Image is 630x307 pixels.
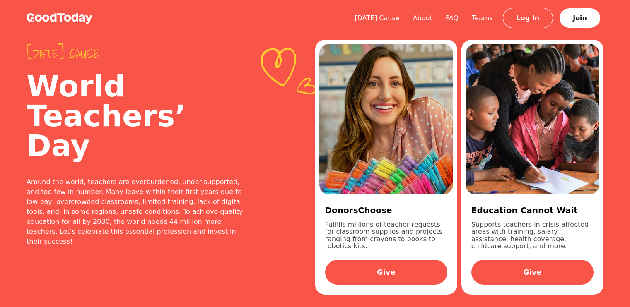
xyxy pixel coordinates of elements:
img: 19e05118-3e33-4711-9807-c10232ac9e76.jpg [466,44,599,194]
span: [DATE] cause [27,46,249,61]
p: Fulfills millions of teacher requests for classroom supplies and projects ranging from crayons to... [325,221,447,250]
p: Supports teachers in crisis-affected areas with training, salary assistance, health coverage, chi... [471,221,594,250]
img: GoodToday [27,13,93,24]
a: [DATE] Cause [348,14,406,22]
div: Around the world, teachers are overburdened, under-supported, and too few in number. Many leave w... [27,177,249,247]
h3: DonorsChoose [325,204,447,216]
a: Log In [503,8,553,28]
h3: Education Cannot Wait [471,204,594,216]
a: About [406,14,439,22]
a: Join [560,8,600,28]
a: Teams [465,14,500,22]
h2: World Teachers’ Day [27,71,249,161]
img: 95722209-6040-457b-a530-fd09ce00f8a5.jpg [319,44,453,194]
a: Give [325,260,447,285]
a: Give [471,260,594,285]
a: FAQ [439,14,465,22]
